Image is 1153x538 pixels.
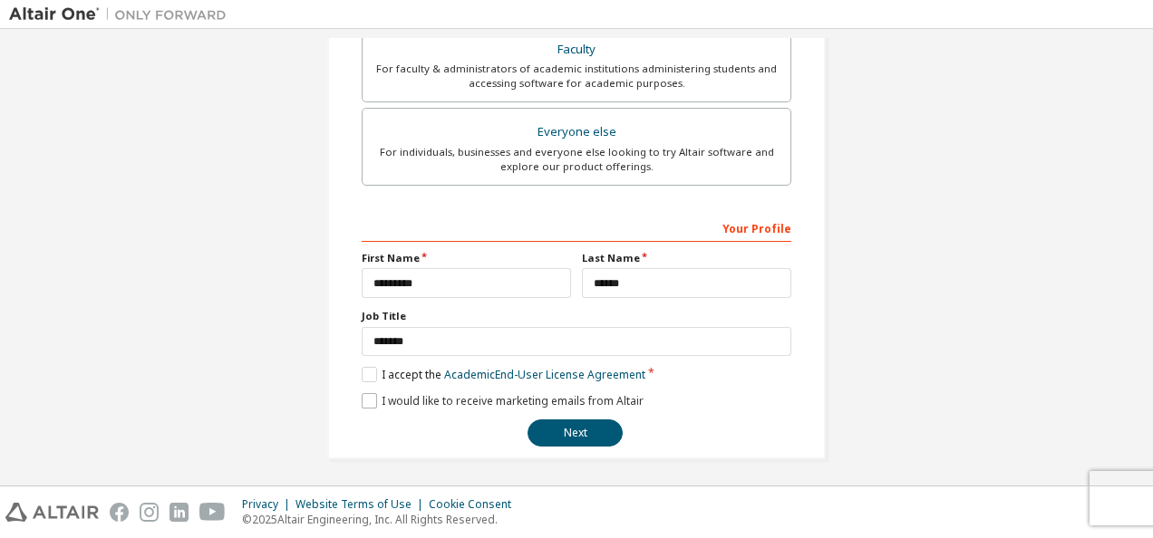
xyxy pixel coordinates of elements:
[362,393,644,408] label: I would like to receive marketing emails from Altair
[5,503,99,522] img: altair_logo.svg
[444,367,645,382] a: Academic End-User License Agreement
[140,503,159,522] img: instagram.svg
[296,497,429,512] div: Website Terms of Use
[199,503,226,522] img: youtube.svg
[362,251,571,265] label: First Name
[362,309,791,323] label: Job Title
[242,497,296,512] div: Privacy
[170,503,189,522] img: linkedin.svg
[528,419,623,447] button: Next
[373,120,780,145] div: Everyone else
[373,145,780,174] div: For individuals, businesses and everyone else looking to try Altair software and explore our prod...
[373,37,780,62] div: Faculty
[110,503,129,522] img: facebook.svg
[9,5,236,24] img: Altair One
[582,251,791,265] label: Last Name
[242,512,522,527] p: © 2025 Altair Engineering, Inc. All Rights Reserved.
[362,213,791,242] div: Your Profile
[429,497,522,512] div: Cookie Consent
[373,62,780,91] div: For faculty & administrators of academic institutions administering students and accessing softwa...
[362,367,645,382] label: I accept the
